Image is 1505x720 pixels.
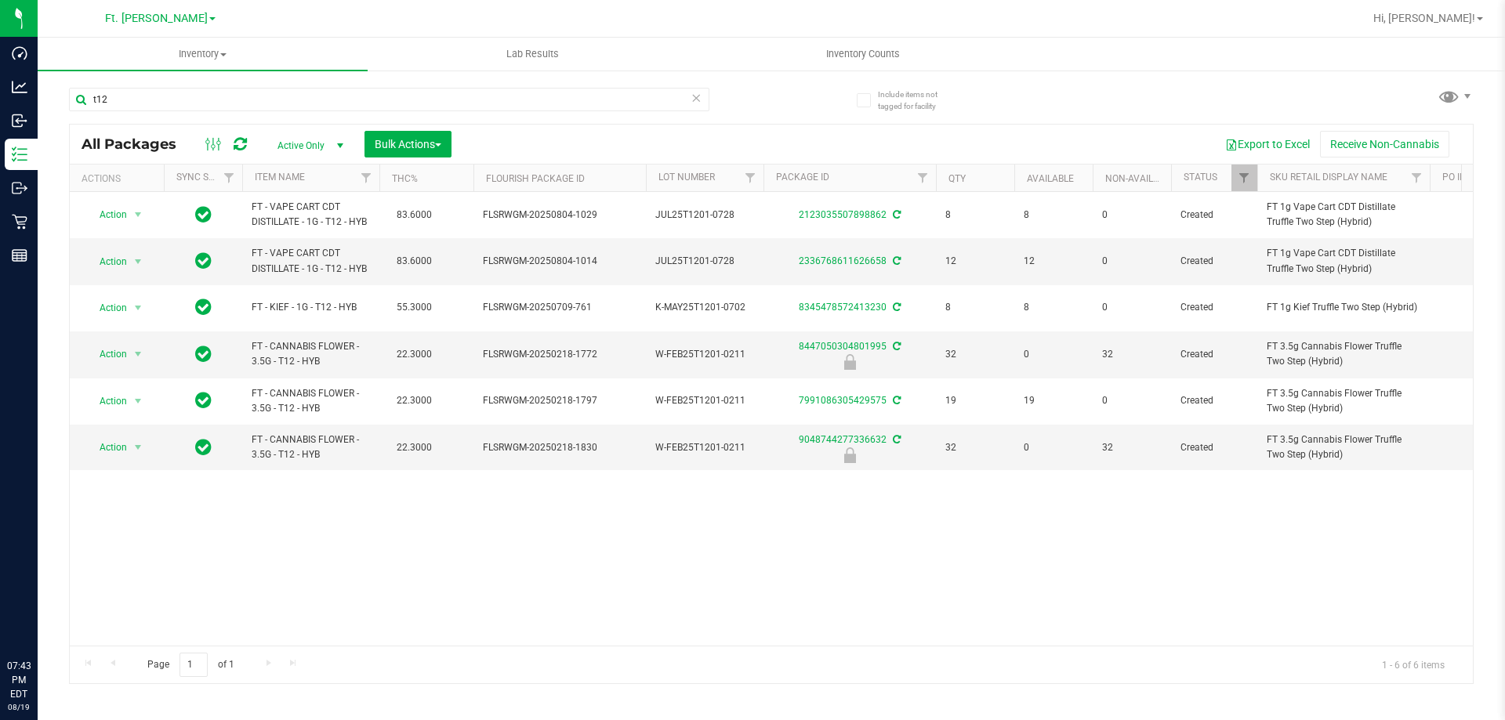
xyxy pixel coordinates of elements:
[890,395,901,406] span: Sync from Compliance System
[1024,440,1083,455] span: 0
[655,208,754,223] span: JUL25T1201-0728
[85,390,128,412] span: Action
[1102,440,1162,455] span: 32
[252,339,370,369] span: FT - CANNABIS FLOWER - 3.5G - T12 - HYB
[252,300,370,315] span: FT - KIEF - 1G - T12 - HYB
[698,38,1028,71] a: Inventory Counts
[85,251,128,273] span: Action
[655,440,754,455] span: W-FEB25T1201-0211
[82,136,192,153] span: All Packages
[7,659,31,701] p: 07:43 PM EDT
[1267,246,1420,276] span: FT 1g Vape Cart CDT Distillate Truffle Two Step (Hybrid)
[1180,440,1248,455] span: Created
[389,343,440,366] span: 22.3000
[799,395,887,406] a: 7991086305429575
[799,302,887,313] a: 8345478572413230
[85,204,128,226] span: Action
[389,436,440,459] span: 22.3000
[1404,165,1430,191] a: Filter
[1102,347,1162,362] span: 32
[890,255,901,266] span: Sync from Compliance System
[252,200,370,230] span: FT - VAPE CART CDT DISTILLATE - 1G - T12 - HYB
[12,180,27,196] inline-svg: Outbound
[483,208,636,223] span: FLSRWGM-20250804-1029
[1369,653,1457,676] span: 1 - 6 of 6 items
[1373,12,1475,24] span: Hi, [PERSON_NAME]!
[1102,300,1162,315] span: 0
[195,250,212,272] span: In Sync
[252,246,370,276] span: FT - VAPE CART CDT DISTILLATE - 1G - T12 - HYB
[195,296,212,318] span: In Sync
[799,341,887,352] a: 8447050304801995
[483,393,636,408] span: FLSRWGM-20250218-1797
[195,343,212,365] span: In Sync
[129,251,148,273] span: select
[483,440,636,455] span: FLSRWGM-20250218-1830
[389,204,440,226] span: 83.6000
[910,165,936,191] a: Filter
[12,248,27,263] inline-svg: Reports
[252,386,370,416] span: FT - CANNABIS FLOWER - 3.5G - T12 - HYB
[1180,347,1248,362] span: Created
[364,131,451,157] button: Bulk Actions
[1105,173,1175,184] a: Non-Available
[85,436,128,458] span: Action
[655,347,754,362] span: W-FEB25T1201-0211
[12,147,27,162] inline-svg: Inventory
[799,434,887,445] a: 9048744277336632
[129,297,148,319] span: select
[485,47,580,61] span: Lab Results
[1215,131,1320,157] button: Export to Excel
[129,204,148,226] span: select
[389,296,440,319] span: 55.3000
[1184,172,1217,183] a: Status
[799,209,887,220] a: 2123035507898862
[799,255,887,266] a: 2336768611626658
[12,214,27,230] inline-svg: Retail
[129,436,148,458] span: select
[12,45,27,61] inline-svg: Dashboard
[180,653,208,677] input: 1
[82,173,158,184] div: Actions
[1180,208,1248,223] span: Created
[12,79,27,95] inline-svg: Analytics
[655,300,754,315] span: K-MAY25T1201-0702
[368,38,698,71] a: Lab Results
[691,88,702,108] span: Clear
[354,165,379,191] a: Filter
[1180,393,1248,408] span: Created
[1442,172,1466,183] a: PO ID
[1320,131,1449,157] button: Receive Non-Cannabis
[176,172,237,183] a: Sync Status
[216,165,242,191] a: Filter
[890,209,901,220] span: Sync from Compliance System
[1270,172,1387,183] a: Sku Retail Display Name
[945,440,1005,455] span: 32
[375,138,441,150] span: Bulk Actions
[890,302,901,313] span: Sync from Compliance System
[252,432,370,462] span: FT - CANNABIS FLOWER - 3.5G - T12 - HYB
[38,38,368,71] a: Inventory
[1180,254,1248,269] span: Created
[945,254,1005,269] span: 12
[129,343,148,365] span: select
[389,389,440,412] span: 22.3000
[1267,200,1420,230] span: FT 1g Vape Cart CDT Distillate Truffle Two Step (Hybrid)
[129,390,148,412] span: select
[1024,208,1083,223] span: 8
[655,254,754,269] span: JUL25T1201-0728
[1267,339,1420,369] span: FT 3.5g Cannabis Flower Truffle Two Step (Hybrid)
[761,447,938,463] div: Newly Received
[945,208,1005,223] span: 8
[878,89,956,112] span: Include items not tagged for facility
[1024,347,1083,362] span: 0
[655,393,754,408] span: W-FEB25T1201-0211
[945,393,1005,408] span: 19
[12,113,27,128] inline-svg: Inbound
[1102,254,1162,269] span: 0
[890,434,901,445] span: Sync from Compliance System
[1267,432,1420,462] span: FT 3.5g Cannabis Flower Truffle Two Step (Hybrid)
[38,47,368,61] span: Inventory
[945,347,1005,362] span: 32
[776,172,829,183] a: Package ID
